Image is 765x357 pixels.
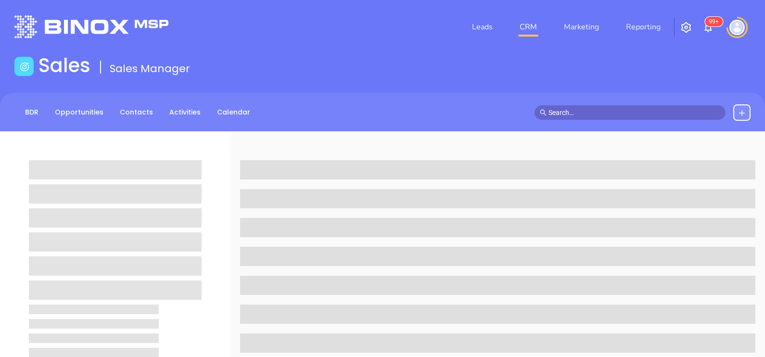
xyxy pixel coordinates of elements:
input: Search… [548,107,721,118]
a: BDR [19,104,44,120]
img: logo [14,15,168,38]
h1: Sales [38,54,90,77]
a: CRM [516,17,541,37]
a: Contacts [114,104,159,120]
a: Reporting [622,17,664,37]
img: iconSetting [680,22,692,33]
span: Sales Manager [110,61,190,76]
sup: 100 [705,17,723,26]
a: Opportunities [49,104,109,120]
a: Marketing [560,17,603,37]
span: search [540,109,547,116]
a: Activities [164,104,206,120]
a: Leads [468,17,497,37]
img: iconNotification [702,22,714,33]
a: Calendar [211,104,256,120]
img: user [729,20,745,35]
